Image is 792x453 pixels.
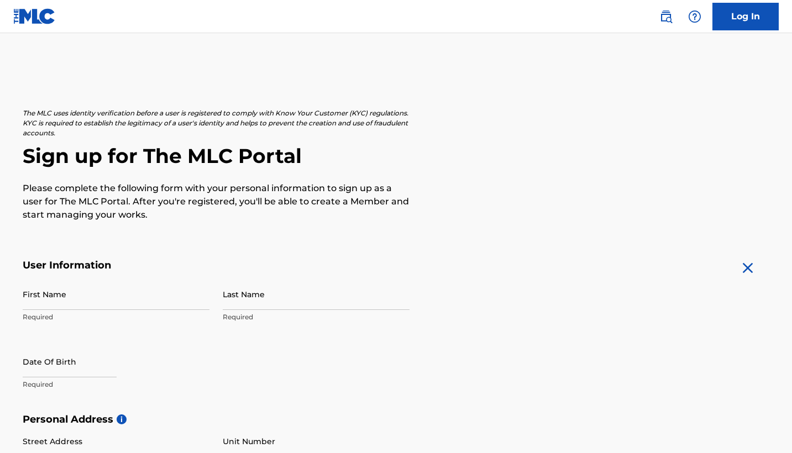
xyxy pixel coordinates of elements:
p: Please complete the following form with your personal information to sign up as a user for The ML... [23,182,410,222]
img: MLC Logo [13,8,56,24]
p: Required [223,312,410,322]
div: Help [684,6,706,28]
h5: User Information [23,259,410,272]
a: Public Search [655,6,677,28]
p: Required [23,380,209,389]
p: Required [23,312,209,322]
p: The MLC uses identity verification before a user is registered to comply with Know Your Customer ... [23,108,410,138]
img: search [659,10,673,23]
a: Log In [712,3,779,30]
img: close [739,259,757,277]
h5: Personal Address [23,413,770,426]
span: i [117,414,127,424]
img: help [688,10,701,23]
h2: Sign up for The MLC Portal [23,144,770,168]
